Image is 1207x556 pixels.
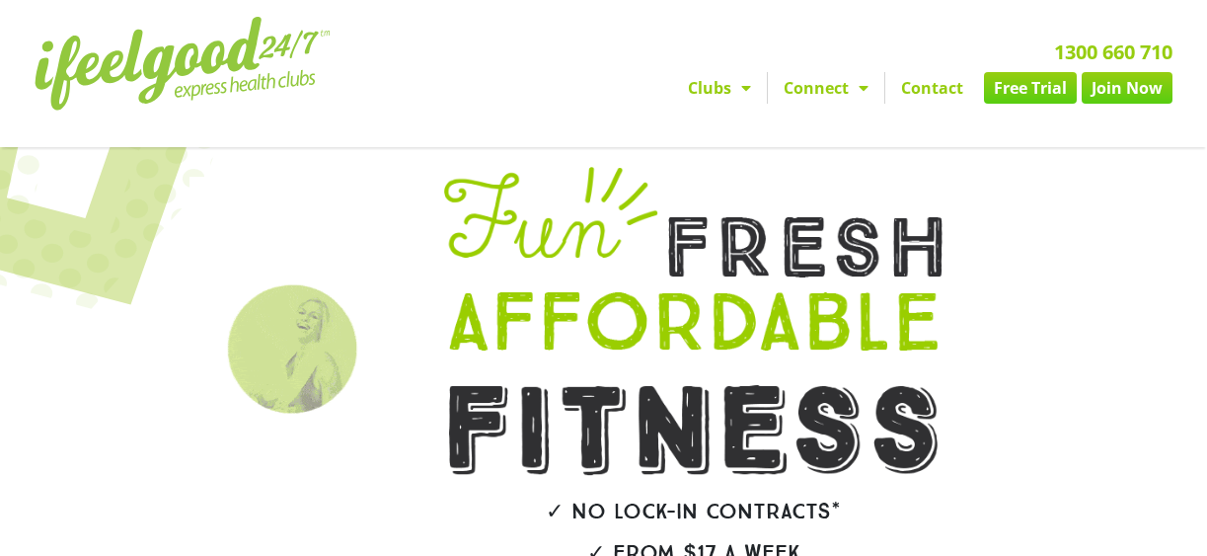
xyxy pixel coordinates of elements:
nav: Menu [440,72,1172,104]
a: Free Trial [984,72,1077,104]
a: Connect [768,72,884,104]
a: Clubs [672,72,767,104]
h2: ✓ No lock-in contracts* [389,501,999,522]
a: 1300 660 710 [1054,39,1172,65]
a: Join Now [1082,72,1172,104]
a: Contact [885,72,979,104]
